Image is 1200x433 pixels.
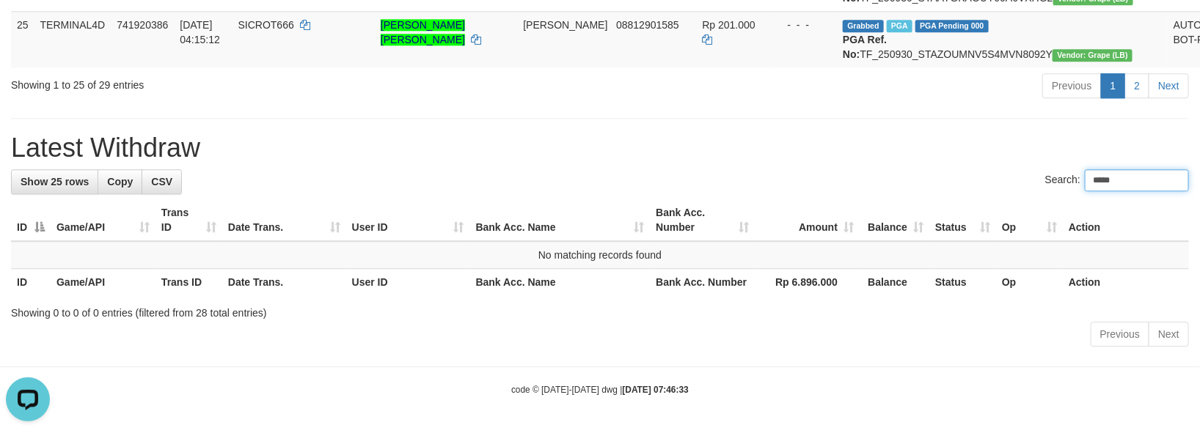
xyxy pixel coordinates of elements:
th: Balance [860,269,929,296]
span: Copy [107,176,133,188]
span: [DATE] 04:15:12 [180,19,220,45]
th: Status [929,269,996,296]
th: ID: activate to sort column descending [11,199,51,241]
a: Next [1149,73,1189,98]
th: Op: activate to sort column ascending [996,199,1063,241]
a: [PERSON_NAME] [PERSON_NAME] [381,19,465,45]
b: PGA Ref. No: [843,34,887,60]
th: Bank Acc. Name [470,269,651,296]
th: Bank Acc. Number: activate to sort column ascending [650,199,755,241]
button: Open LiveChat chat widget [6,6,50,50]
a: Previous [1042,73,1101,98]
th: Rp 6.896.000 [755,269,860,296]
span: [PERSON_NAME] [523,19,607,31]
a: Previous [1091,322,1149,347]
label: Search: [1045,169,1189,191]
th: Bank Acc. Number [650,269,755,296]
th: User ID [346,269,470,296]
td: No matching records found [11,241,1189,269]
h1: Latest Withdraw [11,133,1189,163]
th: Game/API: activate to sort column ascending [51,199,156,241]
a: CSV [142,169,182,194]
strong: [DATE] 07:46:33 [623,385,689,395]
th: Trans ID [156,269,222,296]
span: PGA Pending [915,20,989,32]
th: Game/API [51,269,156,296]
span: Marked by boxmaster [887,20,912,32]
a: Copy [98,169,142,194]
th: Status: activate to sort column ascending [929,199,996,241]
a: Next [1149,322,1189,347]
th: Action [1063,199,1189,241]
span: Grabbed [843,20,884,32]
span: Show 25 rows [21,176,89,188]
th: Trans ID: activate to sort column ascending [156,199,222,241]
span: CSV [151,176,172,188]
a: 2 [1124,73,1149,98]
th: Action [1063,269,1189,296]
span: 741920386 [117,19,168,31]
th: Date Trans.: activate to sort column ascending [222,199,346,241]
th: Bank Acc. Name: activate to sort column ascending [470,199,651,241]
td: 25 [11,11,34,67]
th: Op [996,269,1063,296]
th: Balance: activate to sort column ascending [860,199,929,241]
a: 1 [1101,73,1126,98]
span: Rp 201.000 [702,19,755,31]
th: ID [11,269,51,296]
div: Showing 1 to 25 of 29 entries [11,72,489,92]
th: Amount: activate to sort column ascending [755,199,860,241]
div: - - - [776,18,832,32]
small: code © [DATE]-[DATE] dwg | [511,385,689,395]
th: Date Trans. [222,269,346,296]
td: TERMINAL4D [34,11,111,67]
a: Show 25 rows [11,169,98,194]
span: SICROT666 [238,19,294,31]
span: Vendor URL: https://dashboard.q2checkout.com/secure [1053,49,1133,62]
td: TF_250930_STAZOUMNV5S4MVN8092Y [837,11,1168,67]
th: User ID: activate to sort column ascending [346,199,470,241]
span: Copy 08812901585 to clipboard [616,19,679,31]
input: Search: [1085,169,1189,191]
div: Showing 0 to 0 of 0 entries (filtered from 28 total entries) [11,300,1189,320]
